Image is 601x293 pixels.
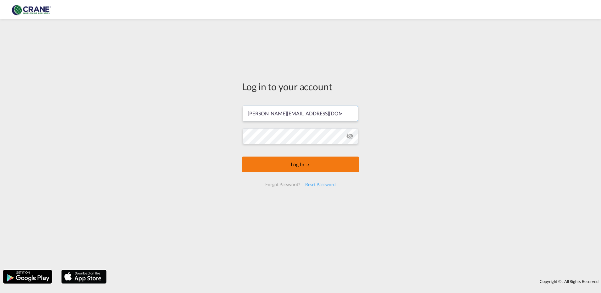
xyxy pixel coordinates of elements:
img: apple.png [61,269,107,284]
input: Enter email/phone number [243,106,358,121]
div: Log in to your account [242,80,359,93]
img: google.png [3,269,52,284]
div: Forgot Password? [263,179,302,190]
div: Reset Password [303,179,338,190]
button: LOGIN [242,157,359,172]
img: 374de710c13411efa3da03fd754f1635.jpg [9,3,52,17]
md-icon: icon-eye-off [346,132,354,140]
div: Copyright © . All Rights Reserved [110,276,601,287]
